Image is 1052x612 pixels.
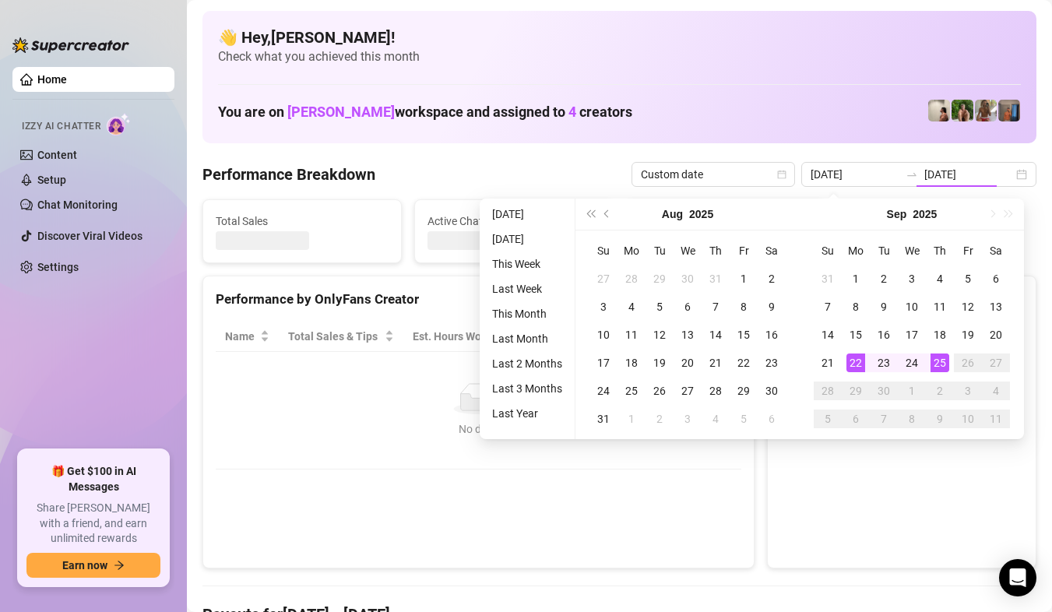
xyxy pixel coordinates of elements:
img: logo-BBDzfeDw.svg [12,37,129,53]
button: Earn nowarrow-right [26,553,160,578]
span: Total Sales [216,213,389,230]
th: Total Sales & Tips [279,322,403,352]
img: Ralphy [928,100,950,121]
span: Share [PERSON_NAME] with a friend, and earn unlimited rewards [26,501,160,547]
span: Check what you achieved this month [218,48,1021,65]
span: Chat Conversion [634,328,720,345]
div: Est. Hours Worked [413,328,507,345]
div: Sales by OnlyFans Creator [780,289,1023,310]
a: Setup [37,174,66,186]
span: 4 [568,104,576,120]
span: Sales / Hour [538,328,602,345]
span: Custom date [641,163,786,186]
span: Messages Sent [639,213,812,230]
th: Sales / Hour [529,322,624,352]
span: swap-right [906,168,918,181]
span: Izzy AI Chatter [22,119,100,134]
span: Earn now [62,559,107,572]
h4: Performance Breakdown [202,164,375,185]
a: Chat Monitoring [37,199,118,211]
div: No data [231,420,726,438]
span: Name [225,328,257,345]
span: calendar [777,170,786,179]
span: 🎁 Get $100 in AI Messages [26,464,160,494]
img: AI Chatter [107,113,131,135]
a: Home [37,73,67,86]
a: Discover Viral Videos [37,230,142,242]
span: [PERSON_NAME] [287,104,395,120]
input: End date [924,166,1013,183]
span: Total Sales & Tips [288,328,382,345]
span: arrow-right [114,560,125,571]
th: Name [216,322,279,352]
span: Active Chats [427,213,600,230]
h4: 👋 Hey, [PERSON_NAME] ! [218,26,1021,48]
span: to [906,168,918,181]
a: Content [37,149,77,161]
th: Chat Conversion [625,322,741,352]
a: Settings [37,261,79,273]
div: Open Intercom Messenger [999,559,1036,596]
img: Nathaniel [952,100,973,121]
img: Nathaniel [975,100,997,121]
input: Start date [811,166,899,183]
img: Wayne [998,100,1020,121]
h1: You are on workspace and assigned to creators [218,104,632,121]
div: Performance by OnlyFans Creator [216,289,741,310]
